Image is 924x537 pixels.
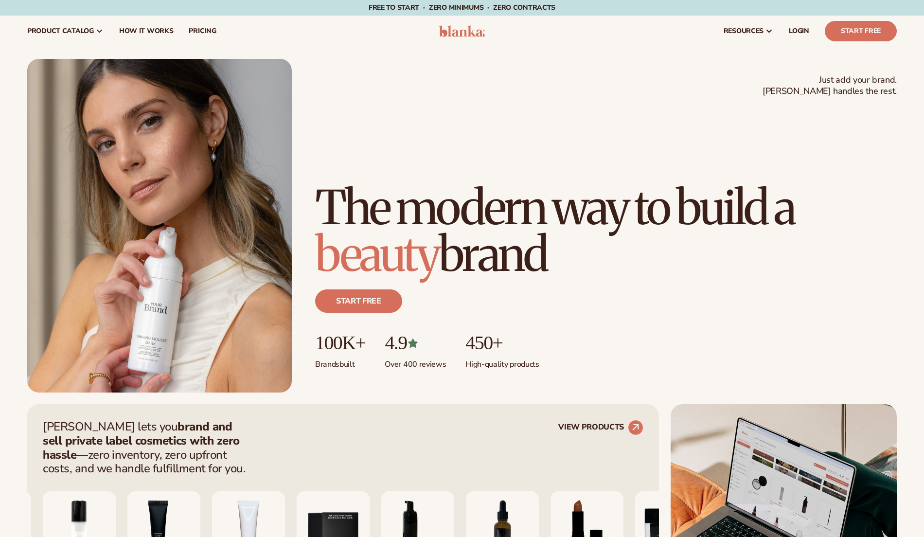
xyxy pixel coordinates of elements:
[43,419,240,463] strong: brand and sell private label cosmetics with zero hassle
[385,354,446,370] p: Over 400 reviews
[119,27,174,35] span: How It Works
[724,27,764,35] span: resources
[315,225,439,284] span: beauty
[19,16,111,47] a: product catalog
[189,27,216,35] span: pricing
[315,332,365,354] p: 100K+
[27,59,292,393] img: Female holding tanning mousse.
[315,184,897,278] h1: The modern way to build a brand
[111,16,181,47] a: How It Works
[181,16,224,47] a: pricing
[315,289,402,313] a: Start free
[439,25,485,37] img: logo
[27,27,94,35] span: product catalog
[385,332,446,354] p: 4.9
[716,16,781,47] a: resources
[763,74,897,97] span: Just add your brand. [PERSON_NAME] handles the rest.
[369,3,555,12] span: Free to start · ZERO minimums · ZERO contracts
[43,420,252,476] p: [PERSON_NAME] lets you —zero inventory, zero upfront costs, and we handle fulfillment for you.
[465,354,539,370] p: High-quality products
[465,332,539,354] p: 450+
[315,354,365,370] p: Brands built
[781,16,817,47] a: LOGIN
[789,27,809,35] span: LOGIN
[558,420,643,435] a: VIEW PRODUCTS
[825,21,897,41] a: Start Free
